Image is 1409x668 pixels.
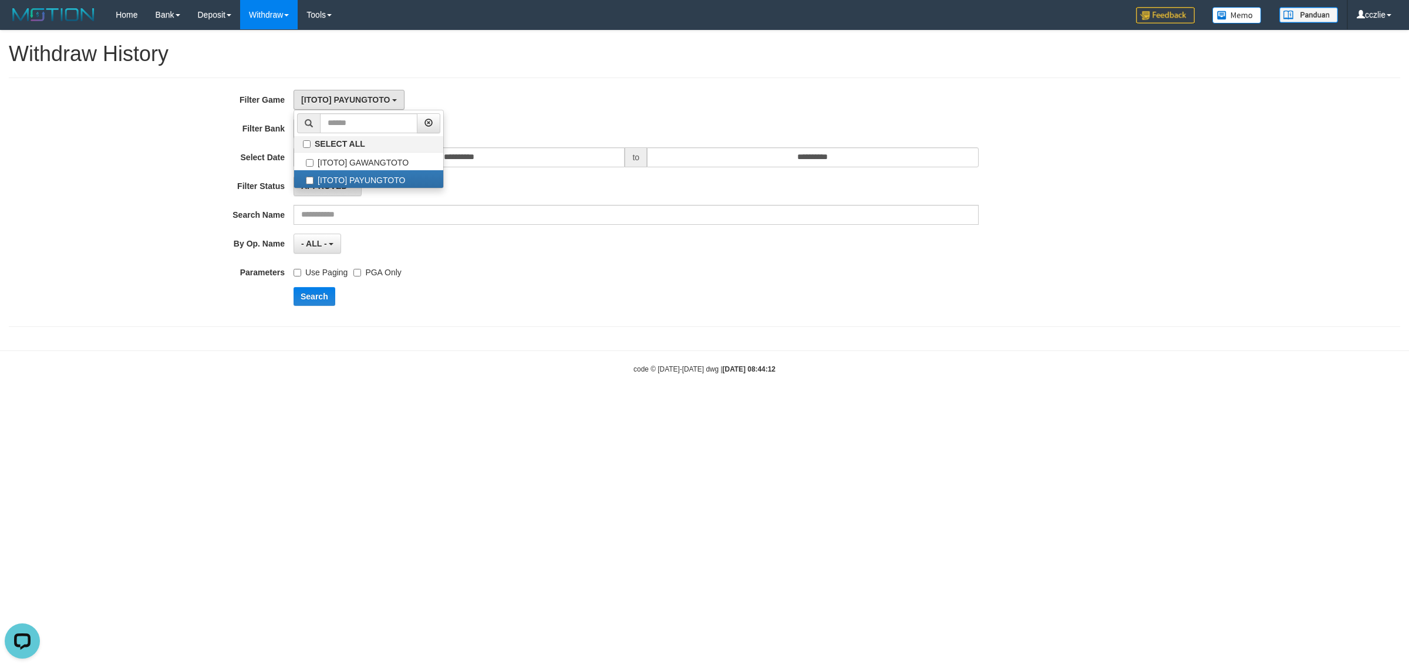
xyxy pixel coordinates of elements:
input: PGA Only [353,269,361,276]
label: [ITOTO] PAYUNGTOTO [294,170,443,188]
span: - ALL - [301,239,327,248]
img: panduan.png [1279,7,1338,23]
button: [ITOTO] PAYUNGTOTO [294,90,405,110]
input: [ITOTO] PAYUNGTOTO [306,177,314,184]
button: Open LiveChat chat widget [5,5,40,40]
input: SELECT ALL [303,140,311,148]
img: MOTION_logo.png [9,6,98,23]
label: Use Paging [294,262,348,278]
h1: Withdraw History [9,42,1400,66]
small: code © [DATE]-[DATE] dwg | [633,365,776,373]
button: - ALL - [294,234,341,254]
button: Search [294,287,335,306]
label: SELECT ALL [294,136,443,152]
input: [ITOTO] GAWANGTOTO [306,159,314,167]
label: [ITOTO] GAWANGTOTO [294,153,443,170]
label: PGA Only [353,262,401,278]
img: Button%20Memo.svg [1212,7,1262,23]
input: Use Paging [294,269,301,276]
span: to [625,147,647,167]
span: APPROVED [301,181,348,191]
span: [ITOTO] PAYUNGTOTO [301,95,390,104]
img: Feedback.jpg [1136,7,1195,23]
strong: [DATE] 08:44:12 [723,365,776,373]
